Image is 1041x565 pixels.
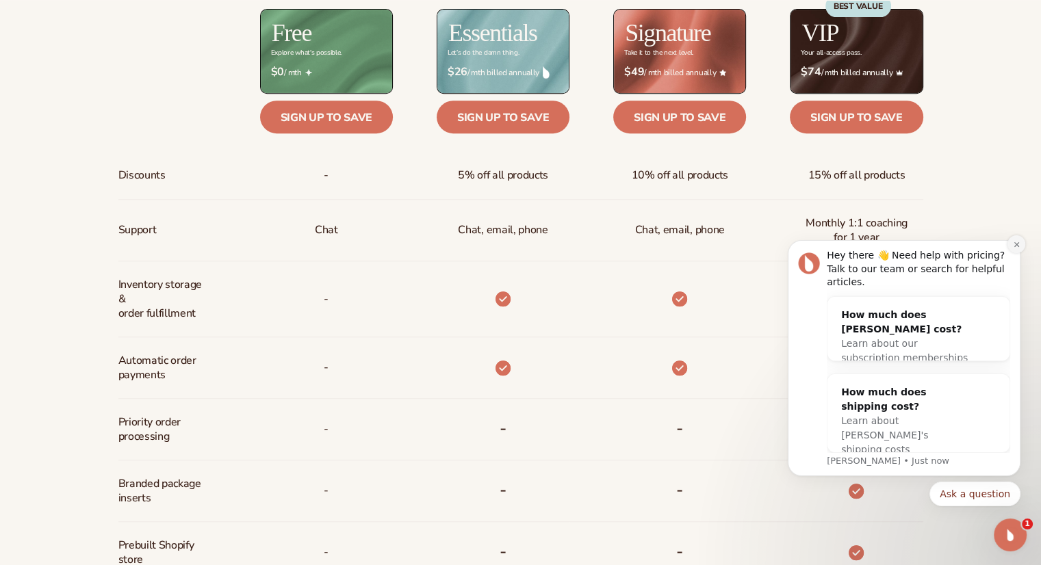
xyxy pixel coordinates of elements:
span: Inventory storage & order fulfillment [118,272,209,326]
span: - [324,355,329,380]
span: 1 [1022,518,1033,529]
span: - [324,417,329,442]
img: Essentials_BG_9050f826-5aa9-47d9-a362-757b82c62641.jpg [437,10,569,92]
span: / mth billed annually [801,66,912,79]
strong: $26 [448,66,467,79]
span: Automatic order payments [118,348,209,388]
strong: $49 [624,66,644,79]
iframe: Intercom notifications message [767,209,1041,528]
p: - [324,287,329,312]
img: drop.png [543,66,550,79]
img: Signature_BG_eeb718c8-65ac-49e3-a4e5-327c6aa73146.jpg [614,10,745,92]
span: Branded package inserts [118,471,209,511]
h2: Signature [625,21,710,45]
h2: VIP [801,21,838,45]
a: Sign up to save [613,101,746,133]
span: - [324,478,329,503]
h2: Essentials [448,21,537,45]
p: Chat [315,218,338,243]
img: free_bg.png [261,10,392,92]
img: Star_6.png [719,69,726,75]
span: / mth [271,66,382,79]
p: Chat, email, phone [458,218,548,243]
span: Priority order processing [118,410,209,449]
div: Take it to the next level. [624,49,693,57]
span: Support [118,218,157,243]
strong: $0 [271,66,284,79]
span: - [324,540,329,565]
img: Free_Icon_bb6e7c7e-73f8-44bd-8ed0-223ea0fc522e.png [305,69,312,76]
div: Your all-access pass. [801,49,861,57]
a: Sign up to save [437,101,569,133]
b: - [500,540,506,562]
span: 10% off all products [631,163,728,188]
img: Crown_2d87c031-1b5a-4345-8312-a4356ddcde98.png [896,69,903,76]
span: 5% off all products [458,163,548,188]
img: VIP_BG_199964bd-3653-43bc-8a67-789d2d7717b9.jpg [791,10,922,92]
span: Chat, email, phone [635,218,725,243]
a: Sign up to save [260,101,393,133]
h2: Free [272,21,311,45]
b: - [676,540,683,562]
div: Let’s do the damn thing. [448,49,519,57]
strong: $74 [801,66,821,79]
span: / mth billed annually [624,66,735,79]
div: Explore what's possible. [271,49,342,57]
iframe: Intercom live chat [994,518,1027,551]
b: - [676,417,683,439]
b: - [500,417,506,439]
b: - [676,479,683,501]
span: 15% off all products [808,163,905,188]
span: - [324,163,329,188]
span: / mth billed annually [448,66,558,79]
b: - [500,479,506,501]
a: Sign up to save [790,101,923,133]
span: Discounts [118,163,166,188]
